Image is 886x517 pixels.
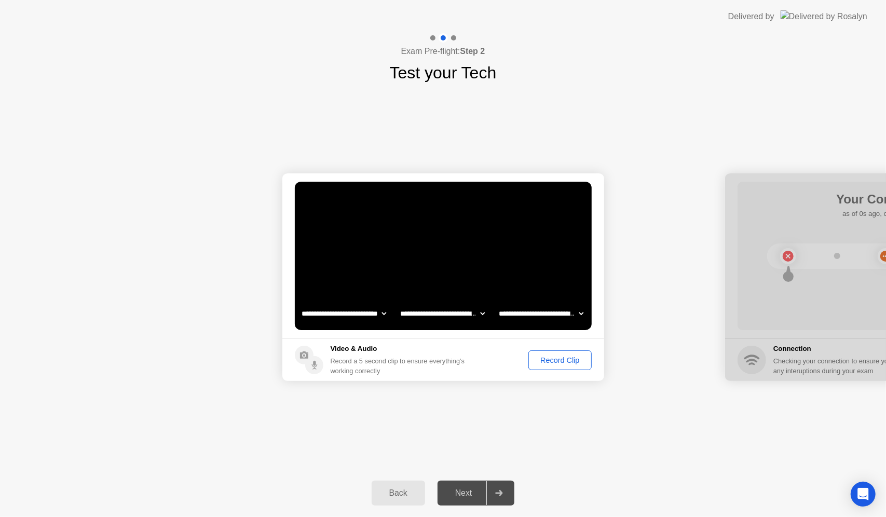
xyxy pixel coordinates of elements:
[851,482,876,507] div: Open Intercom Messenger
[372,481,425,506] button: Back
[375,488,422,498] div: Back
[331,356,469,376] div: Record a 5 second clip to ensure everything’s working correctly
[390,60,497,85] h1: Test your Tech
[781,10,867,22] img: Delivered by Rosalyn
[528,350,591,370] button: Record Clip
[299,303,388,324] select: Available cameras
[401,45,485,58] h4: Exam Pre-flight:
[728,10,774,23] div: Delivered by
[497,303,585,324] select: Available microphones
[532,356,588,364] div: Record Clip
[438,481,515,506] button: Next
[460,47,485,56] b: Step 2
[441,488,487,498] div: Next
[331,344,469,354] h5: Video & Audio
[398,303,487,324] select: Available speakers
